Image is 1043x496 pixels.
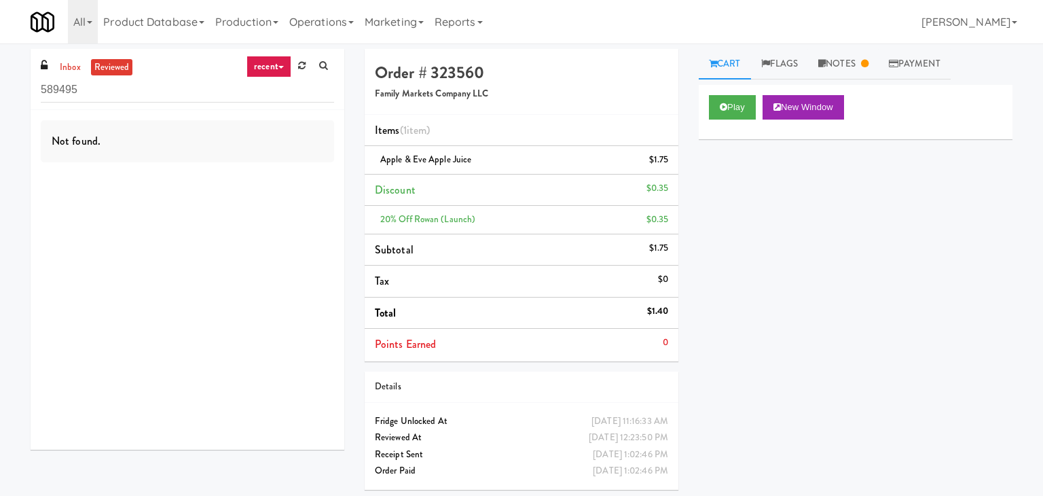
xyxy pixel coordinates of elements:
[658,271,668,288] div: $0
[647,303,669,320] div: $1.40
[41,77,334,103] input: Search vision orders
[246,56,291,77] a: recent
[751,49,809,79] a: Flags
[649,152,669,169] div: $1.75
[593,463,668,480] div: [DATE] 1:02:46 PM
[879,49,951,79] a: Payment
[589,429,668,446] div: [DATE] 12:23:50 PM
[646,211,669,228] div: $0.35
[375,305,397,321] span: Total
[31,10,54,34] img: Micromart
[699,49,751,79] a: Cart
[375,242,414,258] span: Subtotal
[808,49,879,79] a: Notes
[375,89,668,99] h5: Family Markets Company LLC
[375,463,668,480] div: Order Paid
[375,378,668,395] div: Details
[375,413,668,430] div: Fridge Unlocked At
[56,59,84,76] a: inbox
[91,59,133,76] a: reviewed
[663,334,668,351] div: 0
[375,64,668,82] h4: Order # 323560
[709,95,756,120] button: Play
[375,429,668,446] div: Reviewed At
[646,180,669,197] div: $0.35
[375,273,389,289] span: Tax
[591,413,668,430] div: [DATE] 11:16:33 AM
[380,153,471,166] span: Apple & Eve Apple Juice
[375,336,436,352] span: Points Earned
[52,133,100,149] span: Not found.
[380,213,475,226] span: 20% Off Rowan (launch)
[649,240,669,257] div: $1.75
[407,122,426,138] ng-pluralize: item
[375,182,416,198] span: Discount
[375,446,668,463] div: Receipt Sent
[375,122,430,138] span: Items
[400,122,431,138] span: (1 )
[593,446,668,463] div: [DATE] 1:02:46 PM
[763,95,844,120] button: New Window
